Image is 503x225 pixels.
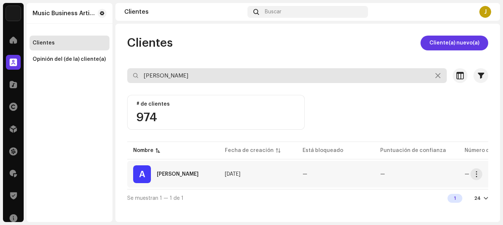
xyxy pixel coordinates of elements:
[33,56,106,62] div: Opinión del (de la) cliente(a)
[133,147,153,154] div: Nombre
[33,40,55,46] div: Clientes
[157,172,199,177] div: Azucena Aymara
[124,9,244,15] div: Clientes
[225,172,240,177] span: 11 oct 2022
[479,6,491,18] div: J
[127,196,183,201] span: Se muestran 1 — 1 de 1
[30,36,109,50] re-m-nav-item: Clientes
[127,68,447,83] input: Buscar
[265,9,281,15] span: Buscar
[421,36,488,50] button: Cliente(a) nuevo(a)
[448,194,462,203] div: 1
[136,101,296,107] div: # de clientes
[474,195,481,201] div: 24
[429,36,479,50] span: Cliente(a) nuevo(a)
[380,172,453,177] re-a-table-badge: —
[30,52,109,67] re-m-nav-item: Opinión del (de la) cliente(a)
[33,10,95,16] div: Music Business Artists-TERMINATED
[225,147,274,154] div: Fecha de creación
[133,165,151,183] div: A
[303,172,368,177] re-a-table-badge: —
[127,36,173,50] span: Clientes
[6,6,21,21] img: 12fa97fa-896e-4643-8be8-3e34fc4377cf
[127,95,305,130] re-o-card-value: # de clientes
